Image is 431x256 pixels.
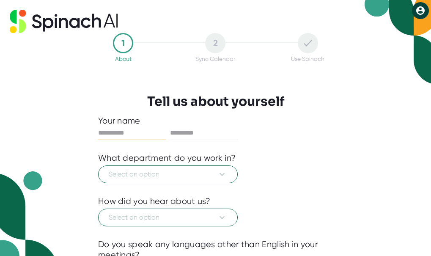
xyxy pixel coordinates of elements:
div: 2 [205,33,225,53]
span: Select an option [109,212,227,223]
div: 1 [113,33,133,53]
div: How did you hear about us? [98,196,211,206]
div: Your name [98,116,333,126]
button: Select an option [98,165,238,183]
div: What department do you work in? [98,153,236,163]
button: Select an option [98,209,238,226]
span: Select an option [109,169,227,179]
h3: Tell us about yourself [147,94,284,109]
div: About [115,55,132,62]
div: Use Spinach [291,55,324,62]
div: Sync Calendar [195,55,235,62]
